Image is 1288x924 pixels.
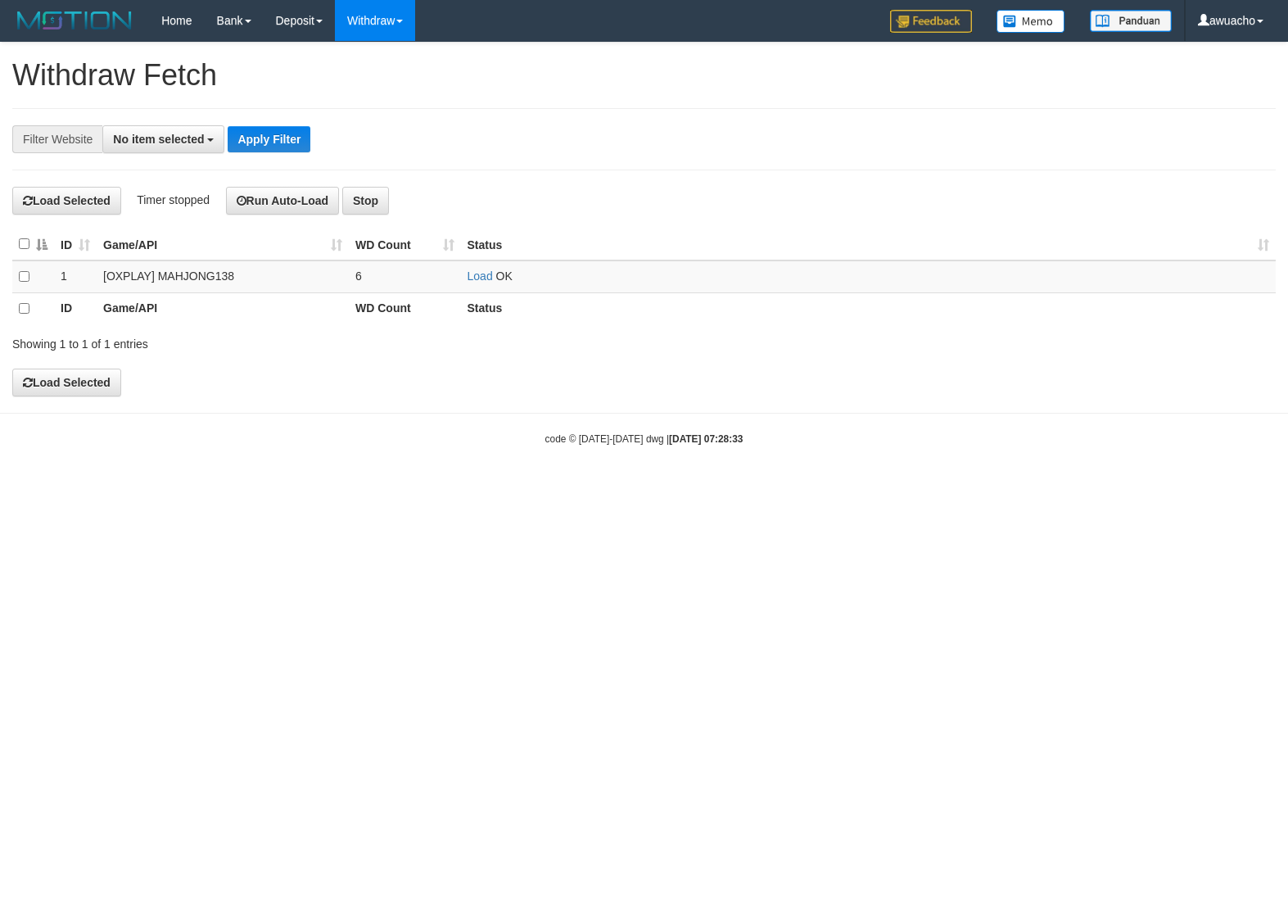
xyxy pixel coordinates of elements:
th: ID: activate to sort column ascending [54,229,97,260]
div: Filter Website [12,125,102,153]
button: Stop [342,187,389,215]
th: Status [461,292,1276,324]
img: Feedback.jpg [890,10,972,33]
span: No item selected [113,133,204,146]
th: ID [54,292,97,324]
a: Load [468,269,493,283]
span: Timer stopped [137,193,210,206]
th: Game/API: activate to sort column ascending [97,229,349,260]
h1: Withdraw Fetch [12,59,1276,92]
img: Button%20Memo.svg [997,10,1065,33]
img: panduan.png [1090,10,1172,32]
button: Apply Filter [228,126,310,152]
td: 1 [54,260,97,293]
button: Load Selected [12,369,121,396]
button: Run Auto-Load [226,187,340,215]
th: Game/API [97,292,349,324]
strong: [DATE] 07:28:33 [669,433,743,445]
div: Showing 1 to 1 of 1 entries [12,329,524,352]
button: No item selected [102,125,224,153]
small: code © [DATE]-[DATE] dwg | [545,433,743,445]
td: [OXPLAY] MAHJONG138 [97,260,349,293]
th: Status: activate to sort column ascending [461,229,1276,260]
th: WD Count [349,292,461,324]
th: WD Count: activate to sort column ascending [349,229,461,260]
button: Load Selected [12,187,121,215]
img: MOTION_logo.png [12,8,137,33]
span: 6 [355,269,362,283]
span: OK [496,269,513,283]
